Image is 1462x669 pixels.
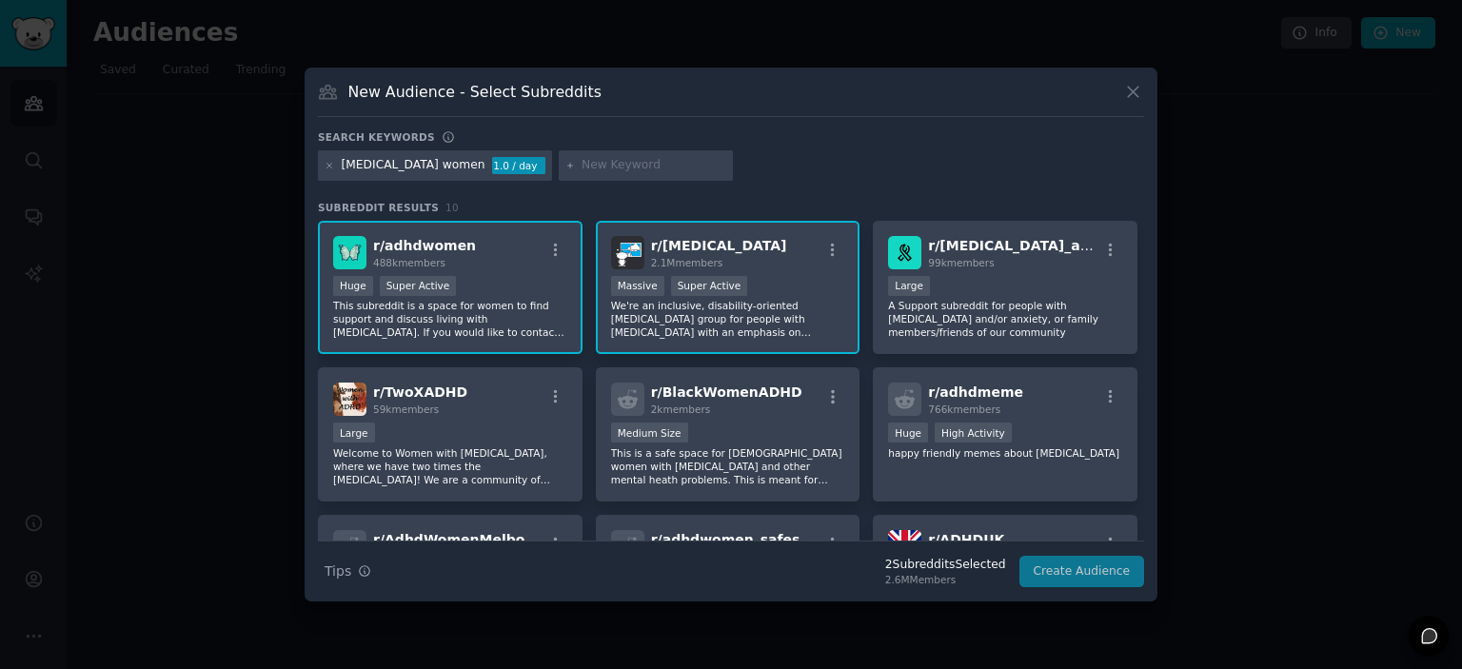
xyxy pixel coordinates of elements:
span: 2.1M members [651,257,723,268]
span: r/ BlackWomenADHD [651,384,802,400]
div: 2.6M Members [885,573,1006,586]
p: happy friendly memes about [MEDICAL_DATA] [888,446,1122,460]
img: ADHDUK [888,530,921,563]
button: Tips [318,555,378,588]
input: New Keyword [582,157,726,174]
div: [MEDICAL_DATA] women [342,157,485,174]
div: Large [888,276,930,296]
div: Medium Size [611,423,688,443]
p: This subreddit is a space for women to find support and discuss living with [MEDICAL_DATA]. If yo... [333,299,567,339]
div: 2 Subreddit s Selected [885,557,1006,574]
span: r/ [MEDICAL_DATA]_anxiety [928,238,1126,253]
span: r/ [MEDICAL_DATA] [651,238,787,253]
p: Welcome to Women with [MEDICAL_DATA], where we have two times the [MEDICAL_DATA]! We are a commun... [333,446,567,486]
span: r/ ADHDUK [928,532,1004,547]
p: A Support subreddit for people with [MEDICAL_DATA] and/or anxiety, or family members/friends of o... [888,299,1122,339]
div: 1.0 / day [492,157,545,174]
span: r/ AdhdWomenMelbourne [373,532,560,547]
div: Huge [888,423,928,443]
span: 99k members [928,257,994,268]
img: adhdwomen [333,236,366,269]
span: Subreddit Results [318,201,439,214]
div: High Activity [935,423,1012,443]
span: Tips [325,561,351,581]
h3: New Audience - Select Subreddits [348,82,602,102]
div: Huge [333,276,373,296]
div: Massive [611,276,664,296]
span: r/ TwoXADHD [373,384,467,400]
h3: Search keywords [318,130,435,144]
p: We're an inclusive, disability-oriented [MEDICAL_DATA] group for people with [MEDICAL_DATA] with ... [611,299,845,339]
img: ADHD [611,236,644,269]
span: r/ adhdmeme [928,384,1023,400]
span: 2k members [651,403,711,415]
div: Super Active [671,276,748,296]
p: This is a safe space for [DEMOGRAPHIC_DATA] women with [MEDICAL_DATA] and other mental heath prob... [611,446,845,486]
span: r/ adhdwomen_safespace [651,532,836,547]
span: 10 [445,202,459,213]
span: 766k members [928,403,1000,415]
div: Large [333,423,375,443]
img: adhd_anxiety [888,236,921,269]
div: Super Active [380,276,457,296]
span: r/ adhdwomen [373,238,476,253]
span: 488k members [373,257,445,268]
img: TwoXADHD [333,383,366,416]
span: 59k members [373,403,439,415]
